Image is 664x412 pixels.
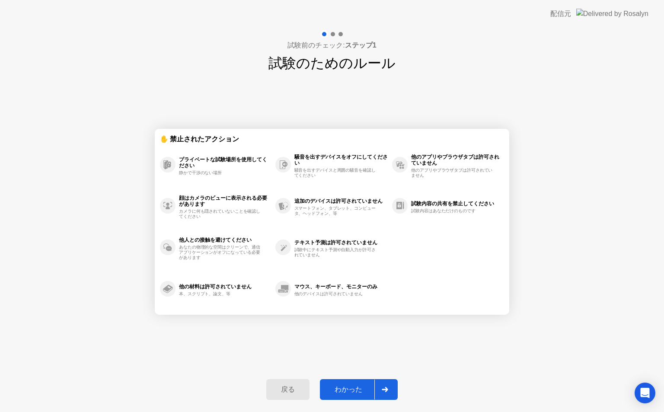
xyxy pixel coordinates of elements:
div: 静かで干渉のない場所 [179,170,261,176]
div: 他のアプリやブラウザタブは許可されていません [411,154,500,166]
button: わかった [320,379,398,400]
div: 騒音を出すデバイスと周囲の騒音を確認してください [294,168,376,178]
div: 本、スクリプト、論文、等 [179,291,261,297]
div: テキスト予測は許可されていません [294,240,388,246]
div: Open Intercom Messenger [635,383,655,403]
div: 戻る [269,385,307,394]
div: 他のアプリやブラウザタブは許可されていません [411,168,493,178]
div: 試験内容はあなただけのものです [411,208,493,214]
div: 追加のデバイスは許可されていません [294,198,388,204]
div: プライベートな試験場所を使用してください [179,156,271,169]
button: 戻る [266,379,310,400]
div: あなたの物理的な空間はクリーンで、通信アプリケーションがオフになっている必要があります [179,245,261,260]
div: スマートフォン、タブレット、コンピュータ、ヘッドフォン、等 [294,206,376,216]
div: 試験内容の共有を禁止してください [411,201,500,207]
b: ステップ1 [345,42,377,49]
div: 他の材料は許可されていません [179,284,271,290]
div: 他人との接触を避けてください [179,237,271,243]
div: ✋ 禁止されたアクション [160,134,504,144]
div: 他のデバイスは許可されていません [294,291,376,297]
div: マウス、キーボード、モニターのみ [294,284,388,290]
div: 配信元 [550,9,571,19]
div: 試験中にテキスト予測や自動入力が許可されていません [294,247,376,258]
h1: 試験のためのルール [268,53,396,73]
div: カメラに何も隠されていないことを確認してください [179,209,261,219]
div: わかった [322,385,374,394]
h4: 試験前のチェック: [287,40,376,51]
div: 顔はカメラのビューに表示される必要があります [179,195,271,207]
div: 騒音を出すデバイスをオフにしてください [294,154,388,166]
img: Delivered by Rosalyn [576,9,648,19]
